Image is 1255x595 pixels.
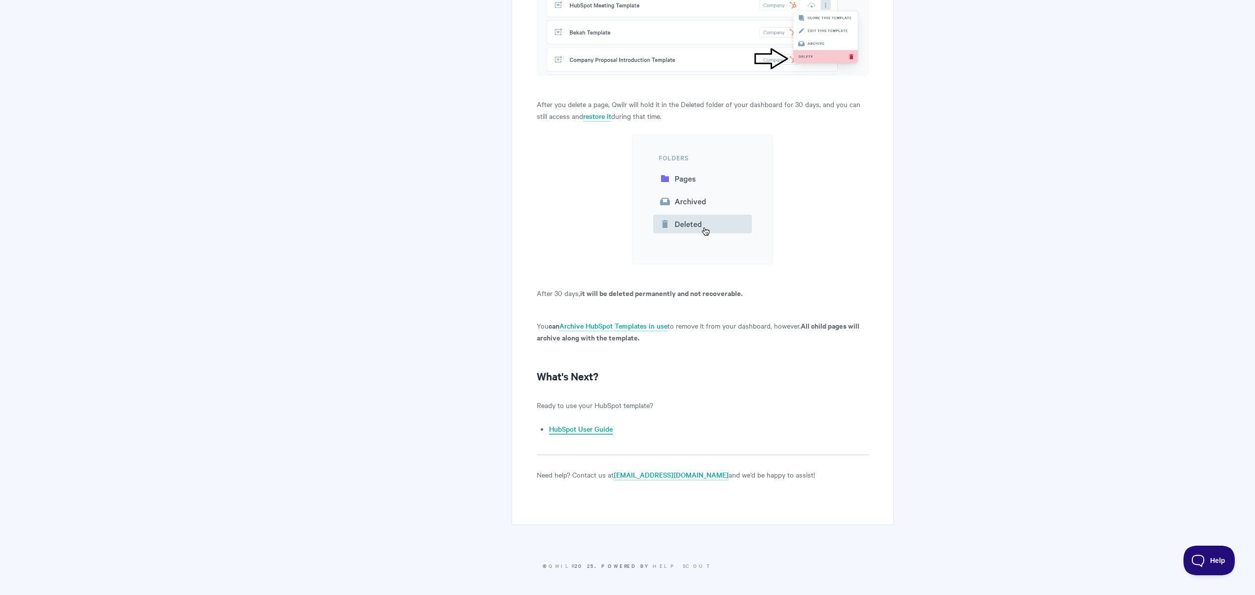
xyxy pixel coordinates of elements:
a: restore it [583,111,611,122]
p: Ready to use your HubSpot template? [537,399,869,411]
p: After 30 days, [537,287,869,299]
a: Archive HubSpot Templates in use [559,321,667,332]
p: After you delete a page, Qwilr will hold it in the Deleted folder of your dashboard for 30 days, ... [537,98,869,122]
a: Qwilr [549,562,575,569]
img: file-ZtbC2xYGHF.png [632,135,773,264]
a: Help Scout [653,562,712,569]
p: © 2025. [361,561,894,570]
span: Powered by [601,562,712,569]
p: You to remove it from your dashboard, however. [537,320,869,343]
strong: can [549,320,559,331]
h2: What's Next? [537,368,869,384]
p: Need help? Contact us at and we'd be happy to assist! [537,469,869,481]
strong: it will be deleted permanently and not recoverable. [580,288,742,298]
a: [EMAIL_ADDRESS][DOMAIN_NAME] [614,470,729,481]
a: HubSpot User Guide [549,424,613,435]
iframe: Toggle Customer Support [1183,546,1235,575]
